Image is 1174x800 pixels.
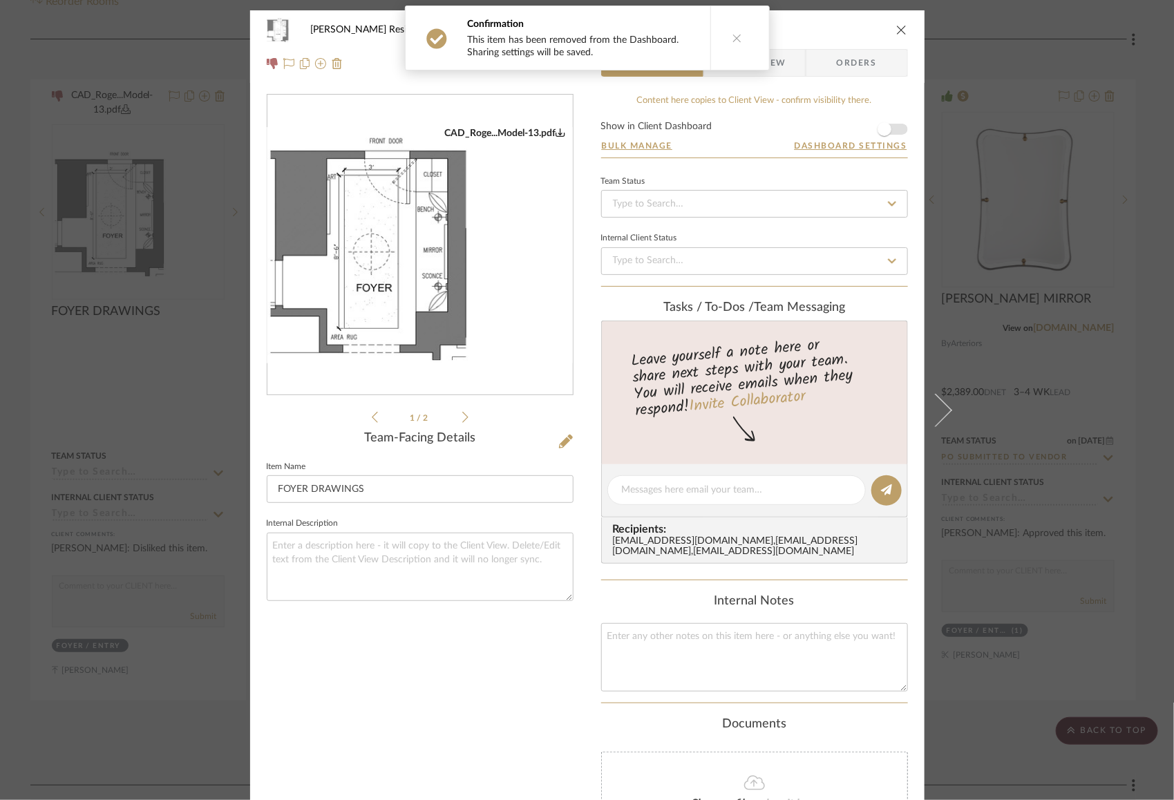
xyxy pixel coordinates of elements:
div: Leave yourself a note here or share next steps with your team. You will receive emails when they ... [599,330,909,423]
img: Remove from project [332,58,343,69]
span: 2 [423,414,430,422]
img: 9c3e468c-54bc-495c-a393-3fcf2b390f96_436x436.jpg [267,127,573,363]
div: Internal Client Status [601,235,677,242]
div: Team Status [601,178,645,185]
img: 9c3e468c-54bc-495c-a393-3fcf2b390f96_48x40.jpg [267,16,300,44]
label: Internal Description [267,520,339,527]
span: / [417,414,423,422]
span: Recipients: [613,523,902,535]
span: Client View [723,49,786,77]
div: 0 [267,127,573,363]
div: Content here copies to Client View - confirm visibility there. [601,94,908,108]
div: Documents [601,717,908,732]
span: [PERSON_NAME] Residence [311,25,442,35]
button: Bulk Manage [601,140,674,152]
div: Internal Notes [601,594,908,609]
button: Dashboard Settings [794,140,908,152]
label: Item Name [267,464,306,470]
button: close [896,23,908,36]
input: Type to Search… [601,247,908,275]
input: Type to Search… [601,190,908,218]
input: Enter Item Name [267,475,574,503]
div: [EMAIL_ADDRESS][DOMAIN_NAME] , [EMAIL_ADDRESS][DOMAIN_NAME] , [EMAIL_ADDRESS][DOMAIN_NAME] [613,536,902,558]
a: Invite Collaborator [688,385,806,419]
span: Tasks / To-Dos / [663,301,754,314]
div: Confirmation [468,17,697,31]
div: CAD_Roge...Model-13.pdf [445,127,566,140]
div: This item has been removed from the Dashboard. Sharing settings will be saved. [468,34,697,59]
div: Team-Facing Details [267,431,574,446]
span: 1 [410,414,417,422]
span: Orders [822,49,892,77]
div: team Messaging [601,301,908,316]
